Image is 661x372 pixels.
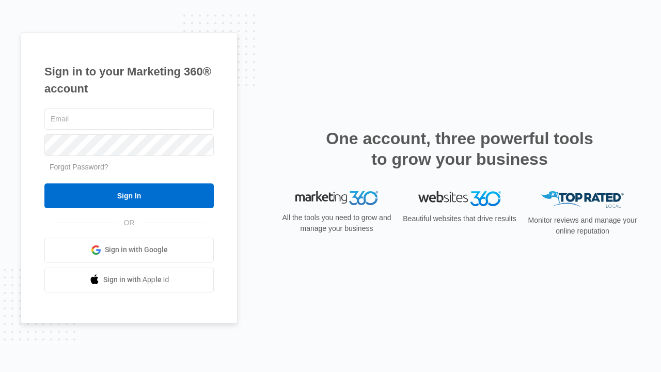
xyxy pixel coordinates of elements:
[44,268,214,292] a: Sign in with Apple Id
[418,191,501,206] img: Websites 360
[103,274,169,285] span: Sign in with Apple Id
[44,63,214,97] h1: Sign in to your Marketing 360® account
[44,183,214,208] input: Sign In
[295,191,378,206] img: Marketing 360
[117,218,142,228] span: OR
[323,128,596,169] h2: One account, three powerful tools to grow your business
[279,212,395,234] p: All the tools you need to grow and manage your business
[105,244,168,255] span: Sign in with Google
[44,238,214,262] a: Sign in with Google
[541,191,624,208] img: Top Rated Local
[402,213,517,224] p: Beautiful websites that drive results
[44,108,214,130] input: Email
[50,163,108,171] a: Forgot Password?
[525,215,640,237] p: Monitor reviews and manage your online reputation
